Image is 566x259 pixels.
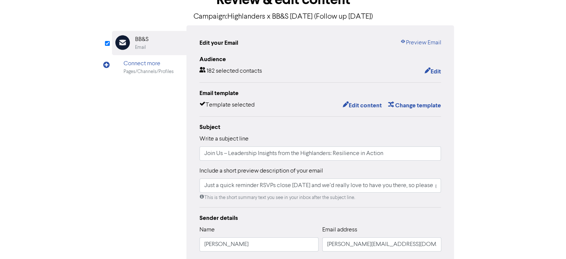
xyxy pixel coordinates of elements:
div: This is the short summary text you see in your inbox after the subject line. [199,194,441,201]
p: Campaign: Highlanders x BB&S [DATE] (Follow up [DATE]) [112,11,454,22]
label: Write a subject line [199,135,249,143]
div: Subject [199,123,441,132]
div: 182 selected contacts [199,67,262,76]
label: Name [199,225,215,234]
label: Email address [322,225,357,234]
button: Change template [387,101,441,110]
div: Connect more [124,59,174,68]
div: Audience [199,55,441,64]
button: Edit content [342,101,382,110]
button: Edit [424,67,441,76]
div: Connect morePages/Channels/Profiles [112,55,186,79]
div: Email [135,44,146,51]
iframe: Chat Widget [529,223,566,259]
div: Email template [199,89,441,98]
div: Sender details [199,214,441,222]
label: Include a short preview description of your email [199,167,323,176]
div: BB&SEmail [112,31,186,55]
a: Preview Email [400,38,441,47]
div: Edit your Email [199,38,238,47]
div: Template selected [199,101,255,110]
div: BB&S [135,35,148,44]
div: Pages/Channels/Profiles [124,68,174,75]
